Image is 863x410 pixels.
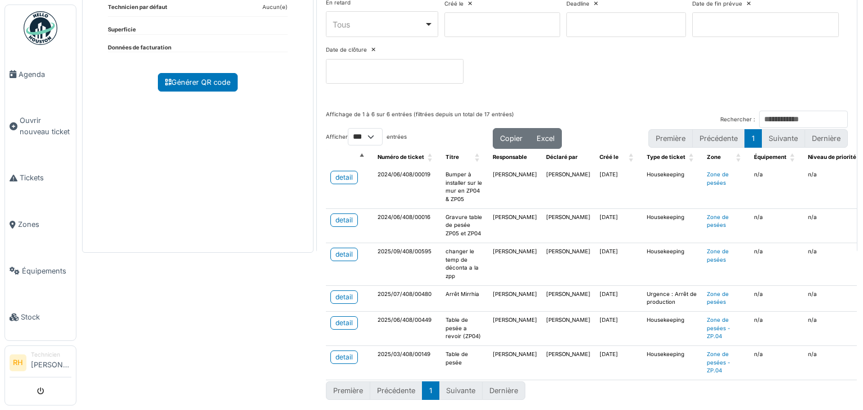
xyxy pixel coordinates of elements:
li: RH [10,354,26,371]
span: Agenda [19,69,71,80]
div: detail [335,318,353,328]
span: Responsable [493,154,527,160]
a: Générer QR code [158,73,238,92]
td: n/a [750,166,803,208]
div: detail [335,352,353,362]
td: n/a [750,208,803,243]
td: Housekeeping [642,208,702,243]
nav: pagination [326,381,525,400]
span: Ouvrir nouveau ticket [20,115,71,136]
a: Agenda [5,51,76,98]
td: 2024/06/408/00019 [373,166,441,208]
td: changer le temp de déconta a la zpp [441,243,488,285]
a: Zone de pesées [707,291,729,306]
td: Housekeeping [642,166,702,208]
td: n/a [750,285,803,311]
td: Table de pesée a revoir (ZP04) [441,311,488,345]
span: Stock [21,312,71,322]
li: [PERSON_NAME] [31,350,71,375]
div: Technicien [31,350,71,359]
td: 2025/06/408/00449 [373,311,441,345]
button: Excel [529,128,562,149]
button: 1 [422,381,439,400]
span: Tickets [20,172,71,183]
a: detail [330,213,358,227]
span: Numéro de ticket [378,154,424,160]
div: Tous [333,19,424,30]
dt: Superficie [108,26,136,34]
td: [PERSON_NAME] [542,285,595,311]
td: n/a [750,311,803,345]
a: Zone de pesées [707,214,729,229]
label: Date de clôture [326,46,367,54]
td: [PERSON_NAME] [542,311,595,345]
span: Équipement: Activate to sort [790,149,797,166]
span: Excel [537,134,555,143]
a: detail [330,171,358,184]
td: [DATE] [595,208,642,243]
td: Gravure table de pesée ZP05 et ZP04 [441,208,488,243]
td: [PERSON_NAME] [488,166,542,208]
a: Équipements [5,248,76,294]
dt: Technicien par défaut [108,3,167,16]
div: detail [335,215,353,225]
td: Bumper à installer sur le mur en ZP04 & ZP05 [441,166,488,208]
a: Zone de pesées - ZP.04 [707,351,730,373]
div: Affichage de 1 à 6 sur 6 entrées (filtrées depuis un total de 17 entrées) [326,111,514,128]
a: Tickets [5,155,76,202]
td: 2025/03/408/00149 [373,346,441,380]
span: Numéro de ticket: Activate to sort [428,149,434,166]
label: Afficher entrées [326,128,407,145]
span: Équipement [754,154,787,160]
dt: Données de facturation [108,44,171,52]
select: Afficherentrées [348,128,383,145]
nav: pagination [648,129,848,148]
span: Type de ticket: Activate to sort [689,149,696,166]
td: [PERSON_NAME] [488,311,542,345]
a: Zones [5,201,76,248]
td: [DATE] [595,243,642,285]
td: 2025/09/408/00595 [373,243,441,285]
div: detail [335,292,353,302]
td: [PERSON_NAME] [542,346,595,380]
td: [PERSON_NAME] [542,243,595,285]
div: detail [335,172,353,183]
a: Zone de pesées - ZP.04 [707,317,730,339]
button: Copier [493,128,530,149]
td: n/a [750,243,803,285]
span: Titre [446,154,459,160]
a: Stock [5,294,76,341]
td: [PERSON_NAME] [542,166,595,208]
a: RH Technicien[PERSON_NAME] [10,350,71,377]
label: Rechercher : [720,116,755,124]
span: Équipements [22,266,71,276]
td: Housekeeping [642,346,702,380]
td: n/a [750,346,803,380]
span: Zones [18,219,71,230]
td: Housekeeping [642,311,702,345]
td: Housekeeping [642,243,702,285]
td: [DATE] [595,311,642,345]
span: Créé le: Activate to sort [629,149,635,166]
span: Type de ticket [647,154,685,160]
span: Zone [707,154,721,160]
td: Urgence : Arrêt de production [642,285,702,311]
td: [PERSON_NAME] [542,208,595,243]
td: [PERSON_NAME] [488,243,542,285]
td: [PERSON_NAME] [488,285,542,311]
a: detail [330,290,358,304]
td: Table de pesée [441,346,488,380]
span: Créé le [599,154,619,160]
a: detail [330,248,358,261]
a: Ouvrir nouveau ticket [5,98,76,155]
td: [DATE] [595,285,642,311]
td: [PERSON_NAME] [488,208,542,243]
td: [PERSON_NAME] [488,346,542,380]
a: Zone de pesées [707,171,729,186]
span: Déclaré par [546,154,578,160]
dd: Aucun(e) [262,3,288,12]
span: Copier [500,134,523,143]
span: Niveau de priorité [808,154,856,160]
span: Titre: Activate to sort [475,149,482,166]
a: detail [330,350,358,364]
